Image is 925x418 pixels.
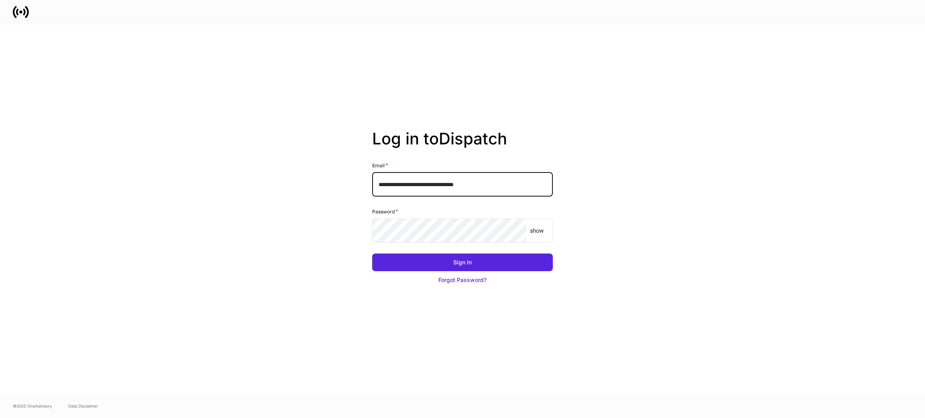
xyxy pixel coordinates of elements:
[13,403,52,409] span: © 2025 OneAdvisory
[438,276,487,284] div: Forgot Password?
[68,403,98,409] a: Data Disclaimer
[372,271,553,289] button: Forgot Password?
[372,254,553,271] button: Sign In
[372,161,388,169] h6: Email
[372,207,398,215] h6: Password
[372,129,553,161] h2: Log in to Dispatch
[453,258,472,266] div: Sign In
[530,227,544,235] p: show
